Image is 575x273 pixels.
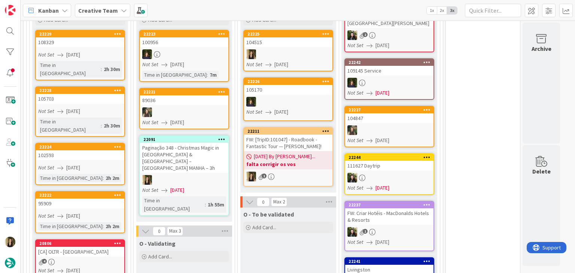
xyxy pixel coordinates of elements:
[246,160,330,168] b: falta corrigir os vos
[345,66,433,76] div: 109145 Service
[244,78,332,85] div: 22226
[375,136,389,144] span: [DATE]
[140,89,228,95] div: 22221
[36,192,124,199] div: 22222
[244,78,332,95] div: 22226105170
[465,4,521,17] input: Quick Filter...
[347,137,363,144] i: Not Set
[246,108,262,115] i: Not Set
[345,107,433,123] div: 22227104847
[36,94,124,104] div: 105703
[344,153,434,195] a: 22244111627 DaytripBCNot Set[DATE]
[243,211,294,218] span: O - To be validated
[38,51,54,58] i: Not Set
[36,37,124,47] div: 108329
[36,144,124,150] div: 22224
[344,4,434,52] a: [[GEOGRAPHIC_DATA]] CAST - [GEOGRAPHIC_DATA][PERSON_NAME]BCNot Set[DATE]
[345,59,433,76] div: 22242109145 Service
[153,227,165,236] span: 0
[208,71,219,79] div: 7m
[66,212,80,220] span: [DATE]
[244,49,332,59] div: SP
[39,31,124,37] div: 22229
[142,119,158,126] i: Not Set
[375,184,389,192] span: [DATE]
[101,65,102,73] span: :
[142,175,152,185] img: SP
[345,154,433,161] div: 22244
[139,135,229,216] a: 22091Paginação 348 - Christmas Magic in [GEOGRAPHIC_DATA] & [GEOGRAPHIC_DATA] – [GEOGRAPHIC_DATA]...
[437,7,447,14] span: 2x
[140,31,228,37] div: 22223
[347,239,363,245] i: Not Set
[35,86,125,137] a: 22228105703Not Set[DATE]Time in [GEOGRAPHIC_DATA]:2h 30m
[39,144,124,150] div: 22224
[38,222,103,230] div: Time in [GEOGRAPHIC_DATA]
[170,186,184,194] span: [DATE]
[345,258,433,265] div: 22241
[345,113,433,123] div: 104847
[38,164,54,171] i: Not Set
[274,61,288,68] span: [DATE]
[246,97,256,107] img: MC
[36,199,124,208] div: 95909
[139,88,229,129] a: 2222189036IGNot Set[DATE]
[345,154,433,171] div: 22244111627 Daytrip
[101,122,102,130] span: :
[66,51,80,59] span: [DATE]
[39,193,124,198] div: 22222
[36,144,124,160] div: 22224102593
[246,49,256,59] img: SP
[347,125,357,135] img: IG
[38,174,103,182] div: Time in [GEOGRAPHIC_DATA]
[103,222,104,230] span: :
[347,30,357,40] img: BC
[142,71,207,79] div: Time in [GEOGRAPHIC_DATA]
[447,7,457,14] span: 3x
[36,240,124,247] div: 20806
[42,259,47,264] span: 4
[36,150,124,160] div: 102593
[142,49,152,59] img: MC
[247,79,332,84] div: 22226
[148,253,172,260] span: Add Card...
[102,65,122,73] div: 2h 30m
[35,30,125,80] a: 22229108329Not Set[DATE]Time in [GEOGRAPHIC_DATA]:2h 30m
[244,172,332,181] div: SP
[345,59,433,66] div: 22242
[349,60,433,65] div: 22242
[140,49,228,59] div: MC
[140,37,228,47] div: 100956
[345,30,433,40] div: BC
[243,127,333,187] a: 22211FW: [TripID:101047] - Roadbook - Fantastic Tour — [PERSON_NAME]![DATE] By [PERSON_NAME]...fa...
[243,30,333,71] a: 22225104515SPNot Set[DATE]
[273,200,285,204] div: Max 2
[102,122,122,130] div: 2h 30m
[349,155,433,160] div: 22244
[246,61,262,68] i: Not Set
[36,87,124,104] div: 22228105703
[375,89,389,97] span: [DATE]
[39,241,124,246] div: 20806
[142,61,158,68] i: Not Set
[16,1,34,10] span: Support
[243,77,333,121] a: 22226105170MCNot Set[DATE]
[349,202,433,208] div: 22237
[252,224,276,231] span: Add Card...
[142,107,152,117] img: IG
[244,128,332,135] div: 22211
[274,108,288,116] span: [DATE]
[347,78,357,88] img: MC
[104,222,121,230] div: 2h 2m
[345,107,433,113] div: 22227
[345,202,433,208] div: 22237
[38,6,59,15] span: Kanban
[244,128,332,151] div: 22211FW: [TripID:101047] - Roadbook - Fantastic Tour — [PERSON_NAME]!
[347,173,357,182] img: BC
[140,136,228,173] div: 22091Paginação 348 - Christmas Magic in [GEOGRAPHIC_DATA] & [GEOGRAPHIC_DATA] – [GEOGRAPHIC_DATA]...
[103,174,104,182] span: :
[143,137,228,142] div: 22091
[345,161,433,171] div: 111627 Daytrip
[349,107,433,113] div: 22227
[345,227,433,237] div: BC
